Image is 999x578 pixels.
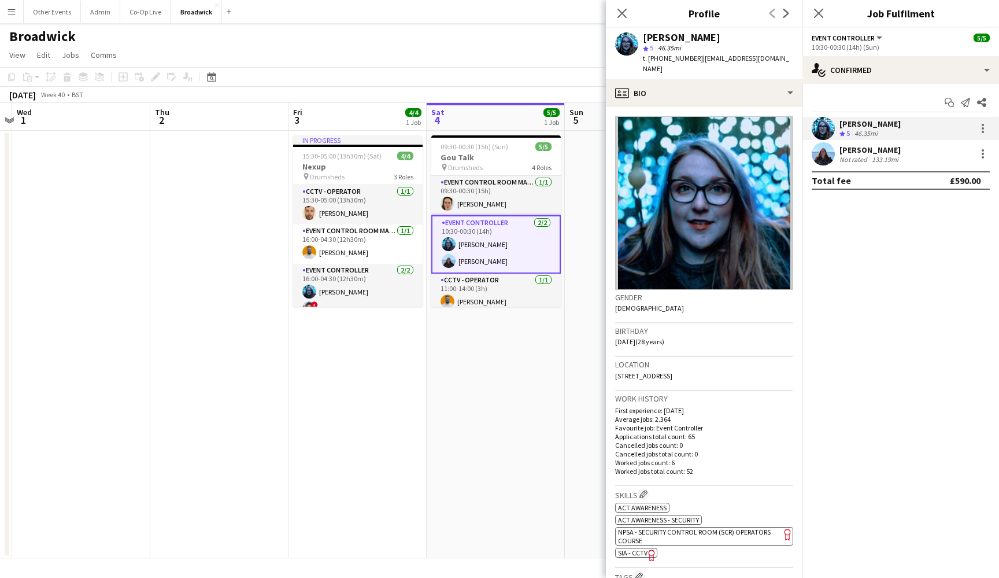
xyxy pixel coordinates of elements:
[615,116,793,290] img: Crew avatar or photo
[293,135,423,307] app-job-card: In progress15:30-05:00 (13h30m) (Sat)4/4Nexup Drumsheds3 RolesCCTV - Operator1/115:30-05:00 (13h3...
[643,54,703,62] span: t. [PHONE_NUMBER]
[302,152,382,160] span: 15:30-05:00 (13h30m) (Sat)
[812,175,851,186] div: Total fee
[839,145,901,155] div: [PERSON_NAME]
[812,34,875,42] span: Event Controller
[812,43,990,51] div: 10:30-00:30 (14h) (Sun)
[568,113,583,127] span: 5
[615,450,793,458] p: Cancelled jobs total count: 0
[293,224,423,264] app-card-role: Event Control Room Manager1/116:00-04:30 (12h30m)[PERSON_NAME]
[643,32,720,43] div: [PERSON_NAME]
[618,503,667,512] span: ACT Awareness
[839,155,869,164] div: Not rated
[974,34,990,42] span: 5/5
[606,79,802,107] div: Bio
[615,406,793,415] p: First experience: [DATE]
[532,163,552,172] span: 4 Roles
[171,1,222,23] button: Broadwick
[153,113,169,127] span: 2
[615,326,793,336] h3: Birthday
[950,175,980,186] div: £590.00
[569,107,583,117] span: Sun
[38,90,67,99] span: Week 40
[615,304,684,312] span: [DEMOGRAPHIC_DATA]
[406,118,421,127] div: 1 Job
[650,43,653,52] span: 5
[86,47,121,62] a: Comms
[802,6,999,21] h3: Job Fulfilment
[32,47,55,62] a: Edit
[293,264,423,320] app-card-role: Event Controller2/216:00-04:30 (12h30m)[PERSON_NAME]![PERSON_NAME]
[120,1,171,23] button: Co-Op Live
[615,458,793,467] p: Worked jobs count: 6
[5,47,30,62] a: View
[839,119,901,129] div: [PERSON_NAME]
[441,142,508,151] span: 09:30-00:30 (15h) (Sun)
[24,1,81,23] button: Other Events
[431,135,561,307] app-job-card: 09:30-00:30 (15h) (Sun)5/5Gou Talk Drumsheds4 RolesEvent Control Room Manager1/109:30-00:30 (15h)...
[62,50,79,60] span: Jobs
[615,415,793,424] p: Average jobs: 2.364
[9,89,36,101] div: [DATE]
[606,6,802,21] h3: Profile
[394,172,413,181] span: 3 Roles
[544,118,559,127] div: 1 Job
[293,185,423,224] app-card-role: CCTV - Operator1/115:30-05:00 (13h30m)[PERSON_NAME]
[643,54,789,73] span: | [EMAIL_ADDRESS][DOMAIN_NAME]
[293,161,423,172] h3: Nexup
[448,163,483,172] span: Drumsheds
[535,142,552,151] span: 5/5
[293,107,302,117] span: Fri
[293,135,423,145] div: In progress
[291,113,302,127] span: 3
[618,528,771,545] span: NPSA - Security Control Room (SCR) Operators Course
[430,113,445,127] span: 4
[615,359,793,370] h3: Location
[852,129,880,139] div: 46.35mi
[869,155,901,164] div: 133.19mi
[615,337,664,346] span: [DATE] (28 years)
[543,108,560,117] span: 5/5
[72,90,83,99] div: BST
[615,424,793,432] p: Favourite job: Event Controller
[17,107,32,117] span: Wed
[615,292,793,303] h3: Gender
[812,34,884,42] button: Event Controller
[615,371,672,380] span: [STREET_ADDRESS]
[615,467,793,476] p: Worked jobs total count: 52
[9,50,25,60] span: View
[397,152,413,160] span: 4/4
[656,43,683,52] span: 46.35mi
[431,215,561,274] app-card-role: Event Controller2/210:30-00:30 (14h)[PERSON_NAME][PERSON_NAME]
[431,107,445,117] span: Sat
[57,47,84,62] a: Jobs
[618,516,699,524] span: ACT Awareness - Security
[81,1,120,23] button: Admin
[311,301,318,308] span: !
[91,50,117,60] span: Comms
[615,441,793,450] p: Cancelled jobs count: 0
[802,56,999,84] div: Confirmed
[846,129,850,138] span: 5
[155,107,169,117] span: Thu
[9,28,76,45] h1: Broadwick
[615,432,793,441] p: Applications total count: 65
[431,152,561,163] h3: Gou Talk
[37,50,50,60] span: Edit
[15,113,32,127] span: 1
[431,176,561,215] app-card-role: Event Control Room Manager1/109:30-00:30 (15h)[PERSON_NAME]
[405,108,421,117] span: 4/4
[310,172,345,181] span: Drumsheds
[618,548,647,557] span: SIA - CCTV
[615,393,793,404] h3: Work history
[431,274,561,313] app-card-role: CCTV - Operator1/111:00-14:00 (3h)[PERSON_NAME]
[615,488,793,500] h3: Skills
